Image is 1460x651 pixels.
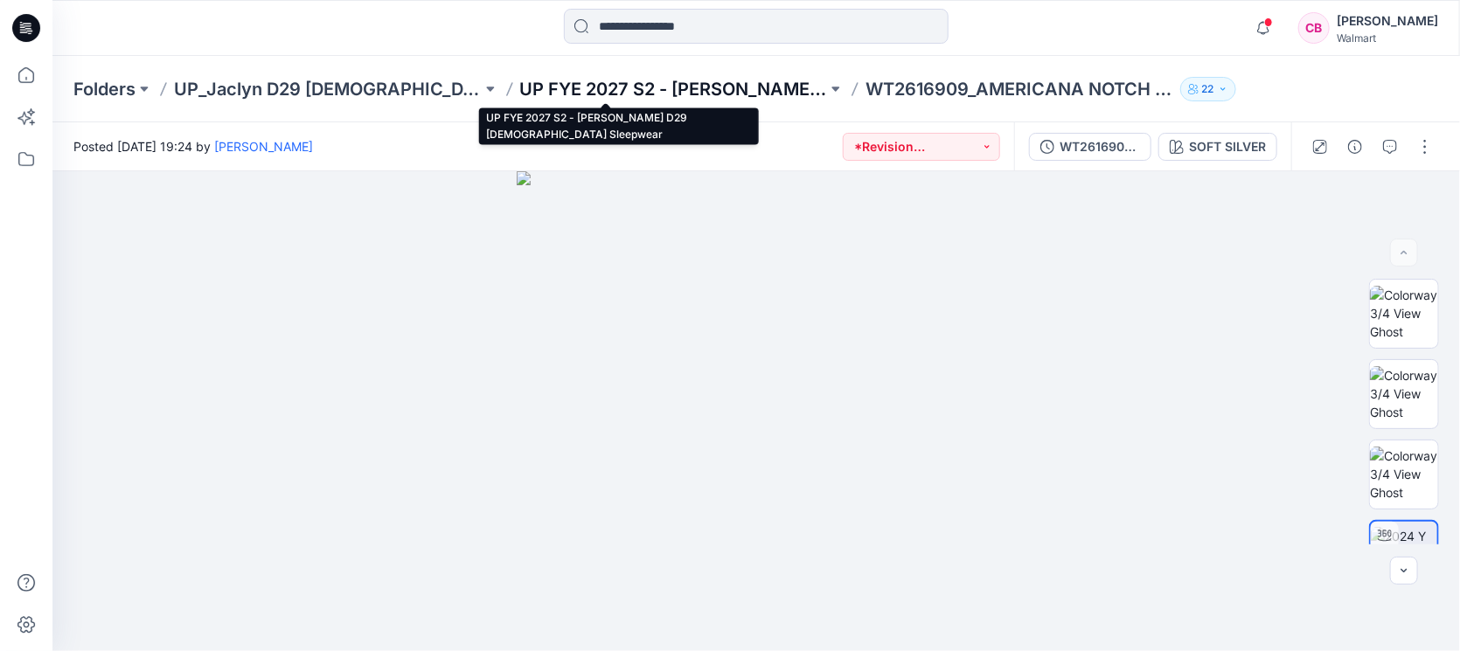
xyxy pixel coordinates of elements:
[1298,12,1330,44] div: CB
[1337,10,1438,31] div: [PERSON_NAME]
[1370,366,1438,421] img: Colorway 3/4 View Ghost
[73,137,313,156] span: Posted [DATE] 19:24 by
[1189,137,1266,156] div: SOFT SILVER
[1158,133,1277,161] button: SOFT SILVER
[866,77,1173,101] p: WT2616909_AMERICANA NOTCH SET
[1370,447,1438,502] img: Colorway 3/4 View Ghost
[174,77,482,101] a: UP_Jaclyn D29 [DEMOGRAPHIC_DATA] Sleep
[1060,137,1140,156] div: WT2616909_ADM_Rev 2_AMERICANA NOTCH SET
[1337,31,1438,45] div: Walmart
[1371,527,1437,582] img: 2024 Y 130 TT w Avatar
[1202,80,1214,99] p: 22
[1370,286,1438,341] img: Colorway 3/4 View Ghost
[73,77,136,101] a: Folders
[1341,133,1369,161] button: Details
[517,171,997,651] img: eyJhbGciOiJIUzI1NiIsImtpZCI6IjAiLCJzbHQiOiJzZXMiLCJ0eXAiOiJKV1QifQ.eyJkYXRhIjp7InR5cGUiOiJzdG9yYW...
[520,77,828,101] a: UP FYE 2027 S2 - [PERSON_NAME] D29 [DEMOGRAPHIC_DATA] Sleepwear
[214,139,313,154] a: [PERSON_NAME]
[1029,133,1151,161] button: WT2616909_ADM_Rev 2_AMERICANA NOTCH SET
[1180,77,1236,101] button: 22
